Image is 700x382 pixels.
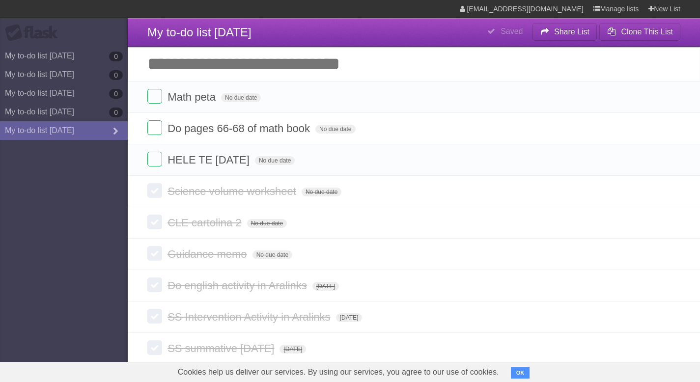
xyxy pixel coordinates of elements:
[221,93,261,102] span: No due date
[312,282,339,291] span: [DATE]
[302,188,341,196] span: No due date
[168,362,509,382] span: Cookies help us deliver our services. By using our services, you agree to our use of cookies.
[147,277,162,292] label: Done
[168,185,299,197] span: Science volume worksheet
[109,70,123,80] b: 0
[147,215,162,229] label: Done
[280,345,306,354] span: [DATE]
[255,156,295,165] span: No due date
[168,311,333,323] span: SS Intervention Activity in Aralinks
[168,154,252,166] span: HELE TE [DATE]
[554,27,589,36] b: Share List
[511,367,530,379] button: OK
[247,219,287,228] span: No due date
[147,152,162,166] label: Done
[147,246,162,261] label: Done
[501,27,523,35] b: Saved
[336,313,363,322] span: [DATE]
[599,23,680,41] button: Clone This List
[147,340,162,355] label: Done
[168,122,312,135] span: Do pages 66-68 of math book
[147,120,162,135] label: Done
[168,91,218,103] span: Math peta
[315,125,355,134] span: No due date
[147,89,162,104] label: Done
[109,108,123,117] b: 0
[168,279,309,292] span: Do english activity in Aralinks
[168,342,277,355] span: SS summative [DATE]
[168,217,244,229] span: CLE cartolina 2
[532,23,597,41] button: Share List
[5,24,64,42] div: Flask
[109,52,123,61] b: 0
[168,248,249,260] span: Guidance memo
[147,309,162,324] label: Done
[147,183,162,198] label: Done
[621,27,673,36] b: Clone This List
[147,26,252,39] span: My to-do list [DATE]
[109,89,123,99] b: 0
[252,250,292,259] span: No due date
